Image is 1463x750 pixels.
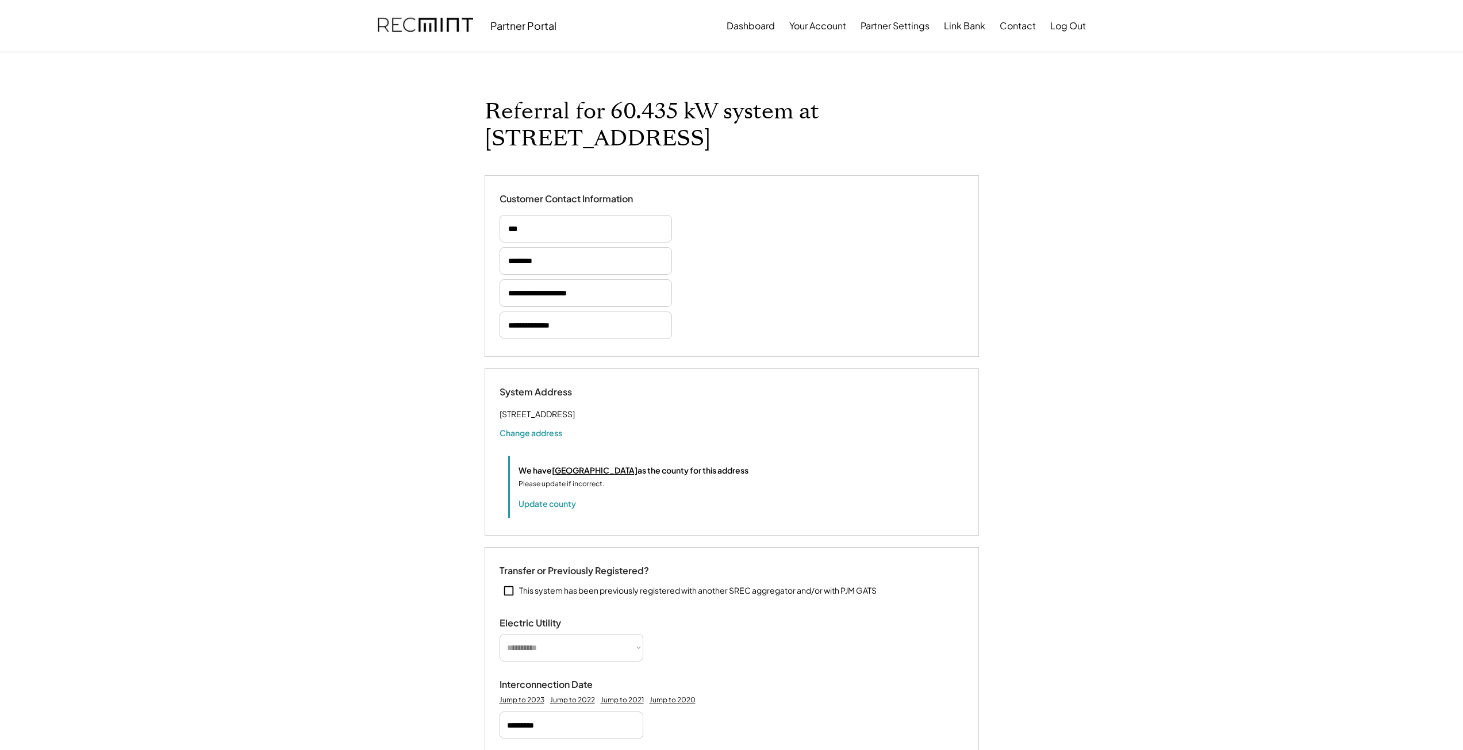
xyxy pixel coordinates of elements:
[1000,14,1036,37] button: Contact
[552,465,638,475] u: [GEOGRAPHIC_DATA]
[519,464,748,476] div: We have as the county for this address
[500,427,562,439] button: Change address
[1050,14,1086,37] button: Log Out
[519,585,877,597] div: This system has been previously registered with another SREC aggregator and/or with PJM GATS
[500,565,649,577] div: Transfer or Previously Registered?
[601,695,644,705] div: Jump to 2021
[490,19,556,32] div: Partner Portal
[378,6,473,45] img: recmint-logotype%403x.png
[727,14,775,37] button: Dashboard
[485,98,979,152] h1: Referral for 60.435 kW system at [STREET_ADDRESS]
[500,679,615,691] div: Interconnection Date
[500,617,615,629] div: Electric Utility
[650,695,696,705] div: Jump to 2020
[789,14,846,37] button: Your Account
[519,479,604,489] div: Please update if incorrect.
[500,193,633,205] div: Customer Contact Information
[550,695,595,705] div: Jump to 2022
[500,407,575,421] div: [STREET_ADDRESS]
[861,14,930,37] button: Partner Settings
[500,386,615,398] div: System Address
[500,695,544,705] div: Jump to 2023
[944,14,985,37] button: Link Bank
[519,498,576,509] button: Update county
